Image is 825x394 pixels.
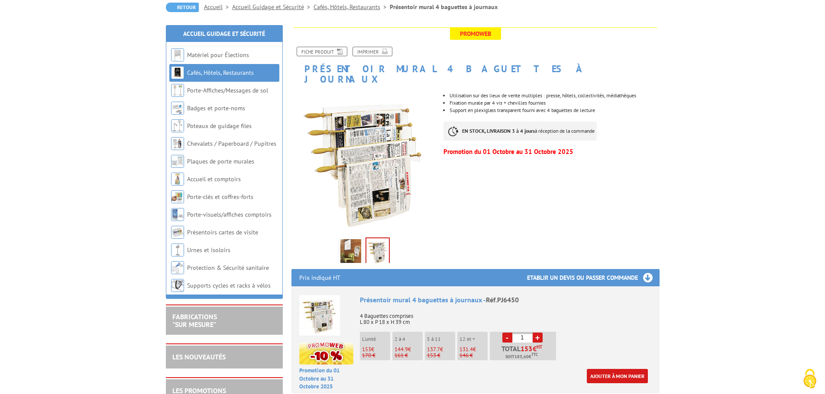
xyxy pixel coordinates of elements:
strong: EN STOCK, LIVRAISON 3 à 4 jours [462,128,535,134]
span: 183,60 [514,353,529,360]
p: € [395,346,423,352]
a: Accueil [204,3,232,11]
a: Porte-clés et coffres-forts [187,193,253,201]
a: Accueil Guidage et Sécurité [183,30,265,38]
a: FABRICATIONS"Sur Mesure" [172,312,217,329]
a: Accueil Guidage et Sécurité [232,3,314,11]
a: Protection & Sécurité sanitaire [187,264,269,272]
a: Cafés, Hôtels, Restaurants [314,3,390,11]
p: L'unité [362,336,390,342]
a: Chevalets / Paperboard / Pupitres [187,140,276,147]
span: Réf.PJ6450 [486,295,519,304]
img: Porte-visuels/affiches comptoirs [171,208,184,221]
a: Retour [166,3,199,12]
a: Porte-Affiches/Messages de sol [187,86,268,94]
img: Badges et porte-noms [171,102,184,115]
a: Accueil et comptoirs [187,175,241,183]
img: Chevalets / Paperboard / Pupitres [171,137,184,150]
img: Supports cycles et racks à vélos [171,279,184,292]
a: Matériel pour Élections [187,51,249,59]
a: Imprimer [353,47,392,56]
p: 12 et + [459,336,488,342]
img: Porte-clés et coffres-forts [171,190,184,203]
p: 153 € [427,352,455,359]
p: 146 € [459,352,488,359]
li: Présentoir mural 4 baguettes à journaux [390,3,498,11]
h3: Etablir un devis ou passer commande [527,269,660,286]
img: promotion [299,342,353,365]
img: Présentoir mural 4 baguettes à journaux [299,295,340,336]
img: Porte-Affiches/Messages de sol [171,84,184,97]
a: Plaques de porte murales [187,157,254,165]
img: Matériel pour Élections [171,48,184,61]
div: Présentoir mural 4 baguettes à journaux - [360,295,652,305]
span: 153 [362,346,371,353]
span: 131.4 [459,346,473,353]
p: Total [492,345,556,360]
img: Plaques de porte murales [171,155,184,168]
span: 153 [521,345,533,352]
p: € [459,346,488,352]
p: € [427,346,455,352]
p: 4 Baguettes comprises L 80 x P 18 x H 39 cm [360,307,652,325]
img: Accueil et comptoirs [171,173,184,186]
img: Présentoirs cartes de visite [171,226,184,239]
p: à réception de la commande [443,122,597,141]
a: Urnes et isoloirs [187,246,230,254]
img: Cookies (fenêtre modale) [799,368,821,390]
img: presentoirs_brochures_pj6450_1.jpg [291,89,437,234]
p: 161 € [395,352,423,359]
a: Badges et porte-noms [187,104,245,112]
img: presentoirs_brochures_pj6450_mise_en_situation.jpg [340,239,361,266]
span: 144.9 [395,346,408,353]
li: Support en plexiglass transparent fourni avec 4 baguettes de lecture [450,108,659,113]
p: Promotion du 01 Octobre au 31 Octobre 2025 [299,367,353,391]
sup: TTC [531,352,538,357]
a: Fiche produit [297,47,347,56]
sup: HT [537,344,542,350]
span: Soit € [505,353,538,360]
p: € [362,346,390,352]
img: Urnes et isoloirs [171,243,184,256]
a: Ajouter à mon panier [587,369,648,383]
span: Promoweb [450,28,501,40]
img: presentoirs_brochures_pj6450_1.jpg [366,238,389,265]
button: Cookies (fenêtre modale) [795,365,825,394]
a: Porte-visuels/affiches comptoirs [187,211,272,218]
p: Promotion du 01 Octobre au 31 Octobre 2025 [443,149,659,154]
a: - [502,333,512,343]
li: Utilisation sur des lieux de vente multiples : presse, hôtels, collectivités, médiathèques [450,93,659,98]
a: Poteaux de guidage files [187,122,252,130]
a: Cafés, Hôtels, Restaurants [187,69,254,77]
li: Fixation murale par 4 vis + chevilles fournies [450,100,659,106]
p: 5 à 11 [427,336,455,342]
img: Poteaux de guidage files [171,119,184,132]
a: + [533,333,543,343]
a: Présentoirs cartes de visite [187,228,258,236]
img: Cafés, Hôtels, Restaurants [171,66,184,79]
a: LES NOUVEAUTÉS [172,352,226,361]
img: Protection & Sécurité sanitaire [171,261,184,274]
span: € [533,345,537,352]
span: 137.7 [427,346,440,353]
p: 2 à 4 [395,336,423,342]
p: Prix indiqué HT [299,269,340,286]
a: Supports cycles et racks à vélos [187,282,271,289]
p: 170 € [362,352,390,359]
